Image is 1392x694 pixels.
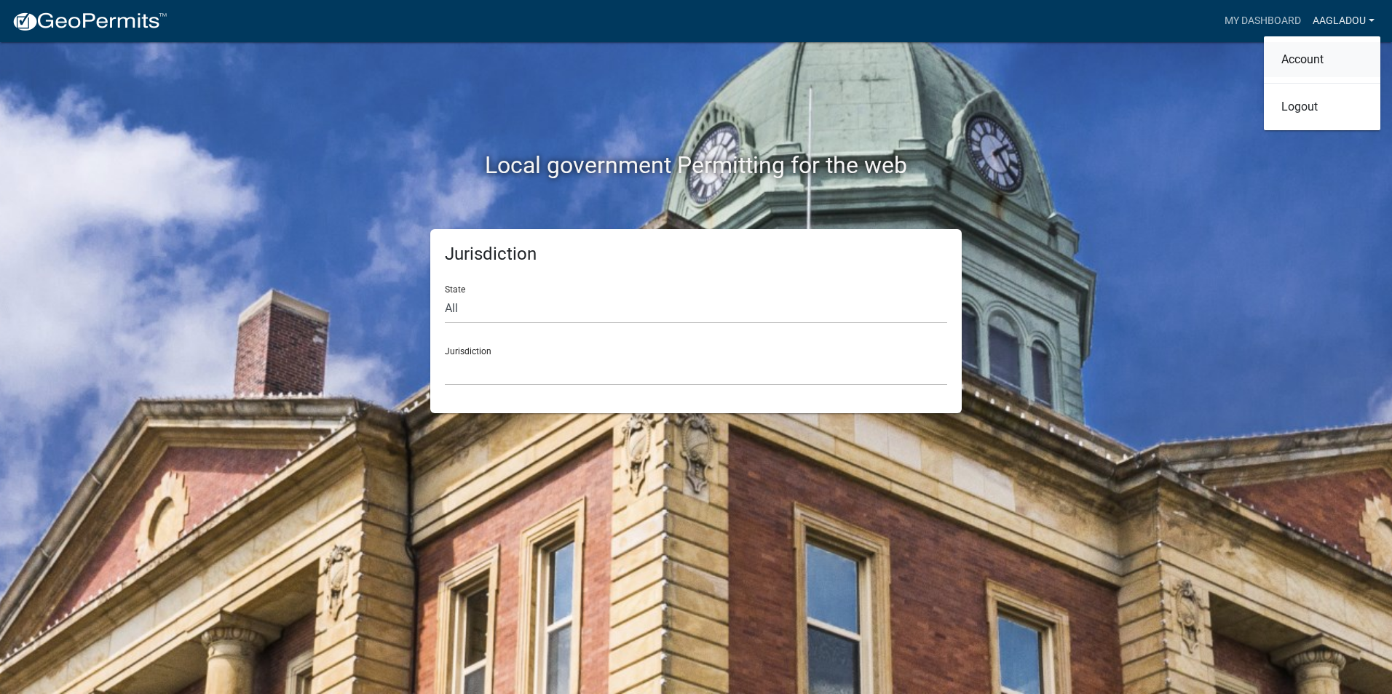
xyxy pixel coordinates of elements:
div: aagladou [1264,36,1380,130]
h5: Jurisdiction [445,244,947,265]
a: My Dashboard [1219,7,1307,35]
h2: Local government Permitting for the web [292,151,1100,179]
a: aagladou [1307,7,1380,35]
a: Account [1264,42,1380,77]
a: Logout [1264,89,1380,124]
